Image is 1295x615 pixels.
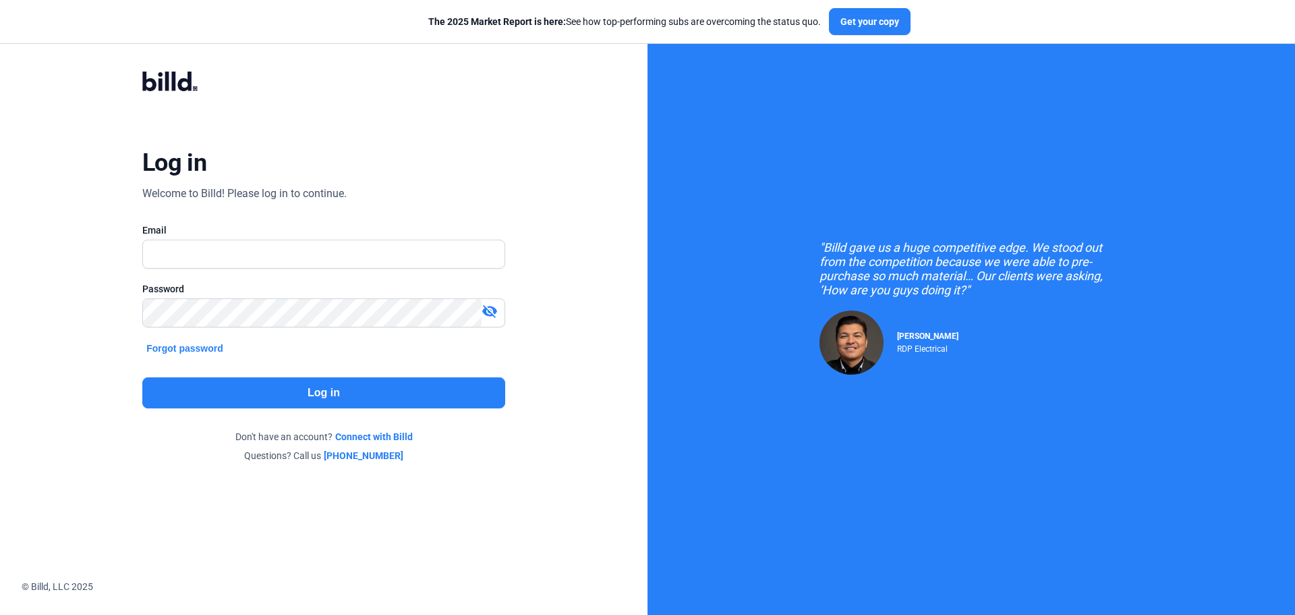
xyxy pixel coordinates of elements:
div: "Billd gave us a huge competitive edge. We stood out from the competition because we were able to... [819,240,1123,297]
button: Get your copy [829,8,911,35]
div: Don't have an account? [142,430,505,444]
div: RDP Electrical [897,341,958,354]
div: See how top-performing subs are overcoming the status quo. [428,15,821,28]
a: [PHONE_NUMBER] [324,449,403,462]
span: [PERSON_NAME] [897,331,958,341]
a: Connect with Billd [335,430,413,444]
div: Welcome to Billd! Please log in to continue. [142,186,347,202]
div: Log in [142,148,206,178]
mat-icon: visibility_off [482,303,498,319]
button: Log in [142,377,505,408]
button: Forgot password [142,341,227,356]
div: Questions? Call us [142,449,505,462]
span: The 2025 Market Report is here: [428,16,566,27]
img: Raul Pacheco [819,311,884,375]
div: Password [142,282,505,296]
div: Email [142,223,505,237]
